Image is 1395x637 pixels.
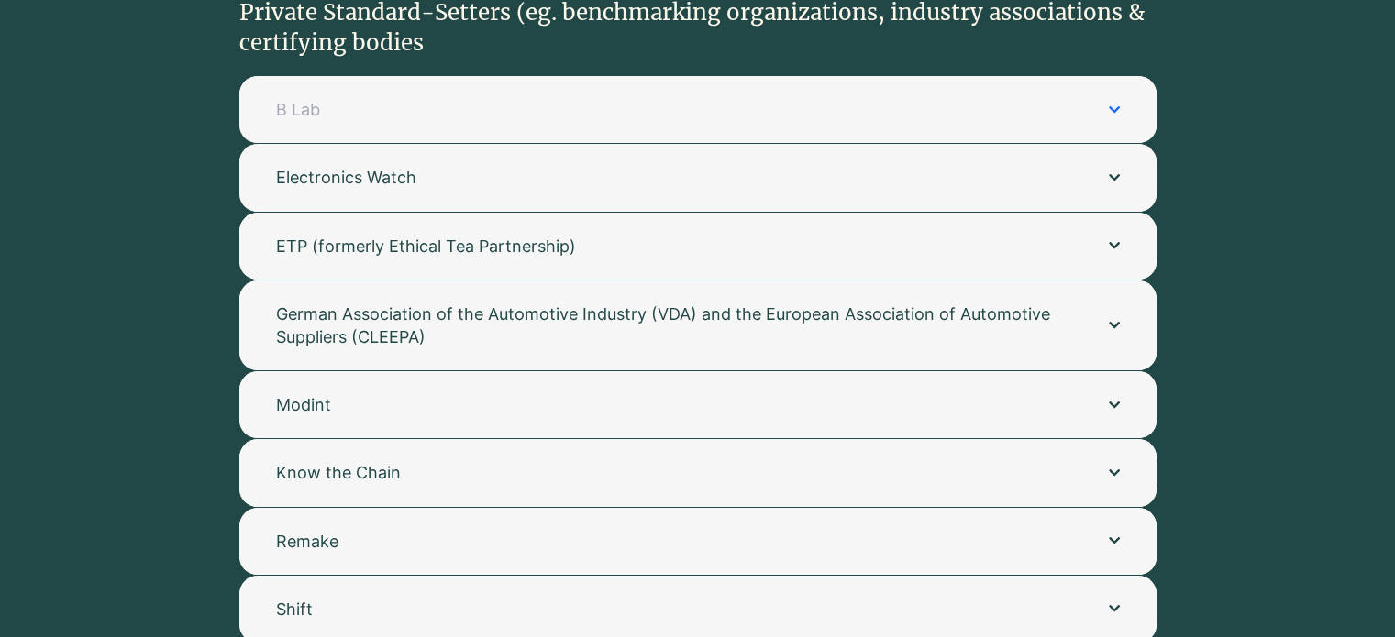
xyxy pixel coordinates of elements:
[239,76,1157,143] button: B Lab
[276,166,1072,189] span: Electronics Watch
[239,439,1157,506] button: Know the Chain
[239,213,1157,280] button: ETP (formerly Ethical Tea Partnership)
[239,508,1157,575] button: Remake
[276,302,1072,348] span: German Association of the Automotive Industry (VDA) and the European Association of Automotive Su...
[276,98,1072,121] span: B Lab
[239,371,1157,438] button: Modint
[276,461,1072,484] span: Know the Chain
[239,280,1157,370] button: German Association of the Automotive Industry (VDA) and the European Association of Automotive Su...
[276,598,1072,621] span: Shift
[276,530,1072,553] span: Remake
[276,393,1072,416] span: Modint
[276,235,1072,258] span: ETP (formerly Ethical Tea Partnership)
[239,144,1157,211] button: Electronics Watch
